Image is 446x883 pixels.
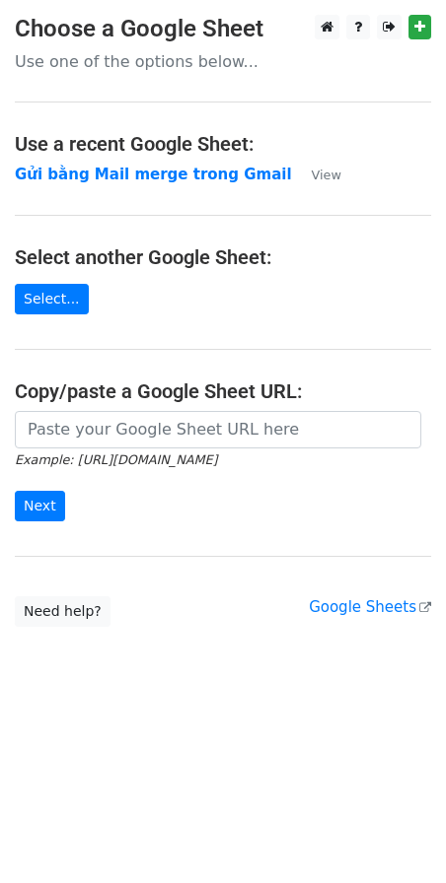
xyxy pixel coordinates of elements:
[15,51,431,72] p: Use one of the options below...
[15,596,111,627] a: Need help?
[15,411,421,448] input: Paste your Google Sheet URL here
[15,452,217,467] small: Example: [URL][DOMAIN_NAME]
[15,15,431,43] h3: Choose a Google Sheet
[292,166,341,183] a: View
[15,245,431,269] h4: Select another Google Sheet:
[15,491,65,521] input: Next
[15,284,89,314] a: Select...
[309,598,431,616] a: Google Sheets
[15,166,292,183] a: Gửi bằng Mail merge trong Gmail
[312,168,341,182] small: View
[15,132,431,156] h4: Use a recent Google Sheet:
[15,379,431,403] h4: Copy/paste a Google Sheet URL:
